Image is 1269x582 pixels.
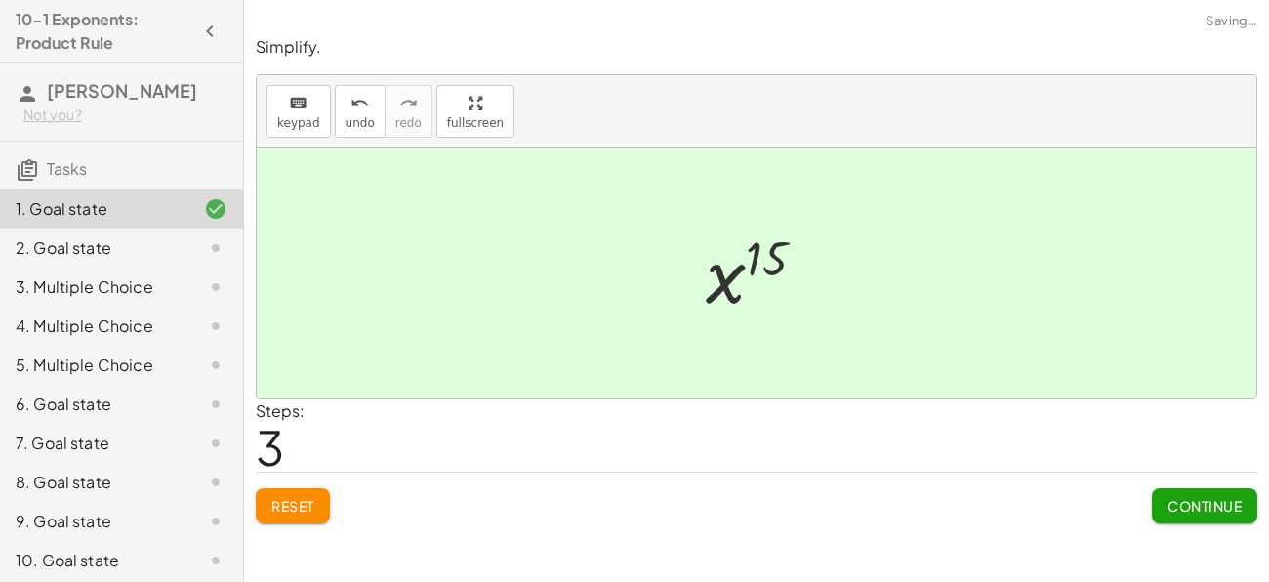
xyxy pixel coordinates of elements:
[385,85,432,138] button: redoredo
[289,92,307,115] i: keyboard
[204,432,227,455] i: Task not started.
[16,314,173,338] div: 4. Multiple Choice
[16,236,173,260] div: 2. Goal state
[204,510,227,533] i: Task not started.
[436,85,514,138] button: fullscreen
[204,236,227,260] i: Task not started.
[47,79,197,102] span: [PERSON_NAME]
[16,275,173,299] div: 3. Multiple Choice
[447,116,504,130] span: fullscreen
[256,488,330,523] button: Reset
[204,275,227,299] i: Task not started.
[16,432,173,455] div: 7. Goal state
[204,549,227,572] i: Task not started.
[1167,497,1242,515] span: Continue
[346,116,375,130] span: undo
[335,85,386,138] button: undoundo
[16,393,173,416] div: 6. Goal state
[204,314,227,338] i: Task not started.
[1152,488,1257,523] button: Continue
[277,116,320,130] span: keypad
[16,353,173,377] div: 5. Multiple Choice
[16,549,173,572] div: 10. Goal state
[256,400,305,421] label: Steps:
[266,85,331,138] button: keyboardkeypad
[350,92,369,115] i: undo
[23,105,227,125] div: Not you?
[256,417,284,477] span: 3
[204,197,227,221] i: Task finished and correct.
[16,471,173,494] div: 8. Goal state
[204,393,227,416] i: Task not started.
[47,158,87,179] span: Tasks
[1206,12,1257,31] span: Saving…
[16,510,173,533] div: 9. Goal state
[395,116,422,130] span: redo
[204,353,227,377] i: Task not started.
[271,497,314,515] span: Reset
[16,8,192,55] h4: 10-1 Exponents: Product Rule
[399,92,418,115] i: redo
[256,36,1257,59] p: Simplify.
[204,471,227,494] i: Task not started.
[16,197,173,221] div: 1. Goal state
